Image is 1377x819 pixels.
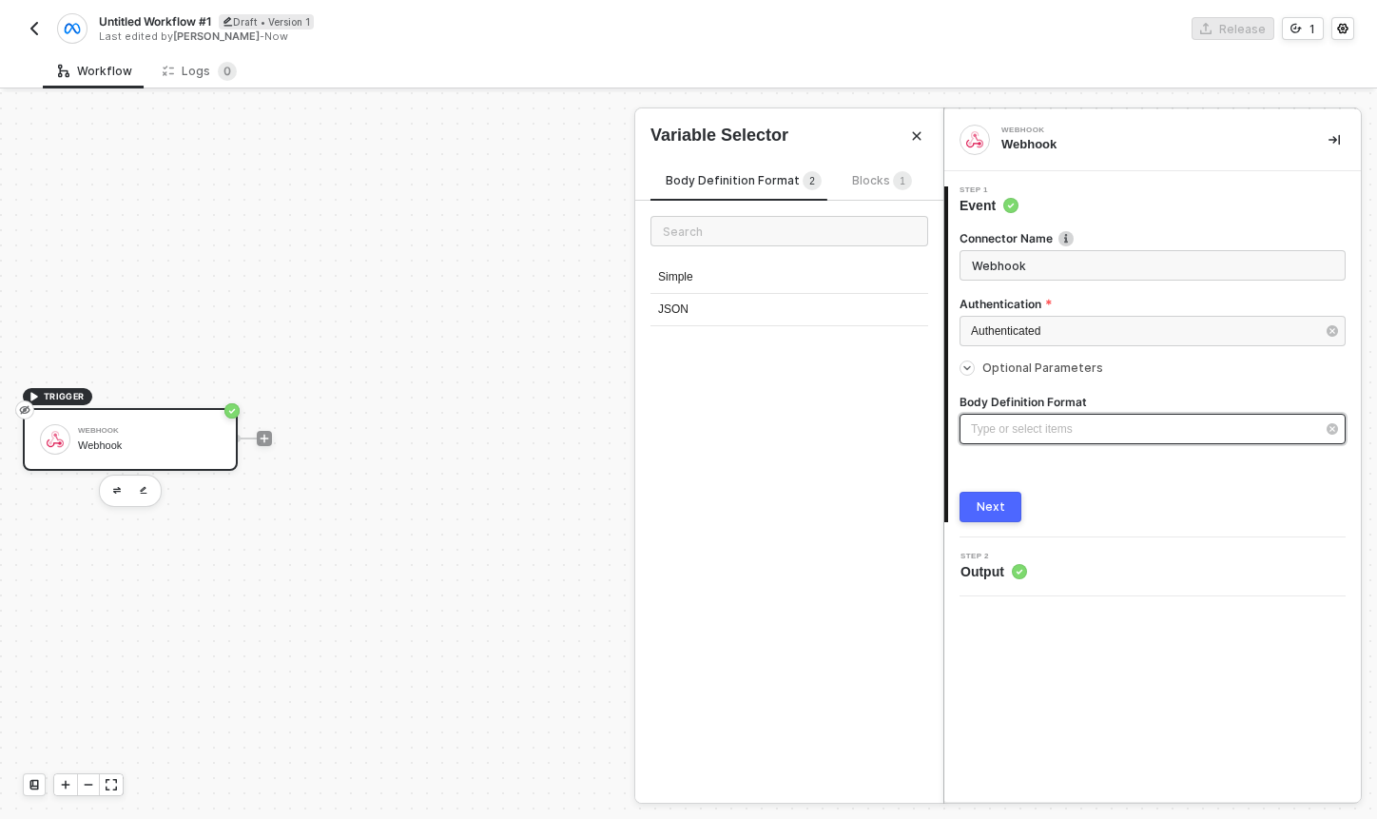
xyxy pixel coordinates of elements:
span: icon-minus [83,779,94,790]
span: Body Definition Format [666,173,822,187]
div: Workflow [58,64,132,79]
div: Logs [163,62,237,81]
span: icon-edit [223,16,233,27]
span: Blocks [852,173,912,187]
div: Draft • Version 1 [219,14,314,29]
button: back [23,17,46,40]
span: icon-versioning [1290,23,1302,34]
img: icon-info [1058,231,1074,246]
button: Release [1192,17,1274,40]
label: Body Definition Format [960,394,1346,410]
span: Authenticated [971,324,1040,338]
span: icon-play [60,779,71,790]
sup: 2 [803,171,822,190]
span: [PERSON_NAME] [173,29,260,43]
span: 2 [809,176,815,186]
span: 1 [900,176,905,186]
div: Simple [650,262,928,294]
span: icon-settings [1337,23,1348,34]
button: Close [905,125,928,147]
input: Search [650,216,928,246]
span: Step 1 [960,186,1018,194]
span: Step 2 [960,553,1027,560]
div: Step 1Event Connector Nameicon-infoAuthenticationAuthenticatedOptional ParametersBody Definition ... [944,186,1361,522]
span: Output [960,562,1027,581]
sup: 1 [893,171,912,190]
span: icon-expand [106,779,117,790]
button: Next [960,492,1021,522]
span: icon-collapse-right [1329,134,1340,146]
button: 1 [1282,17,1324,40]
span: Event [960,196,1018,215]
label: Connector Name [960,230,1346,246]
img: back [27,21,42,36]
img: integration-icon [64,20,80,37]
div: Optional Parameters [960,358,1346,379]
img: integration-icon [966,131,983,148]
div: Webhook [1001,136,1298,153]
span: Untitled Workflow #1 [99,13,211,29]
label: Authentication [960,296,1346,312]
div: Webhook [1001,127,1287,134]
div: 1 [1309,21,1315,37]
input: Enter description [960,250,1346,281]
sup: 0 [218,62,237,81]
div: Next [977,499,1005,515]
div: JSON [650,294,928,326]
span: icon-arrow-right-small [961,362,973,374]
div: Variable Selector [650,124,788,147]
div: Last edited by - Now [99,29,687,44]
span: Optional Parameters [982,361,1103,375]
